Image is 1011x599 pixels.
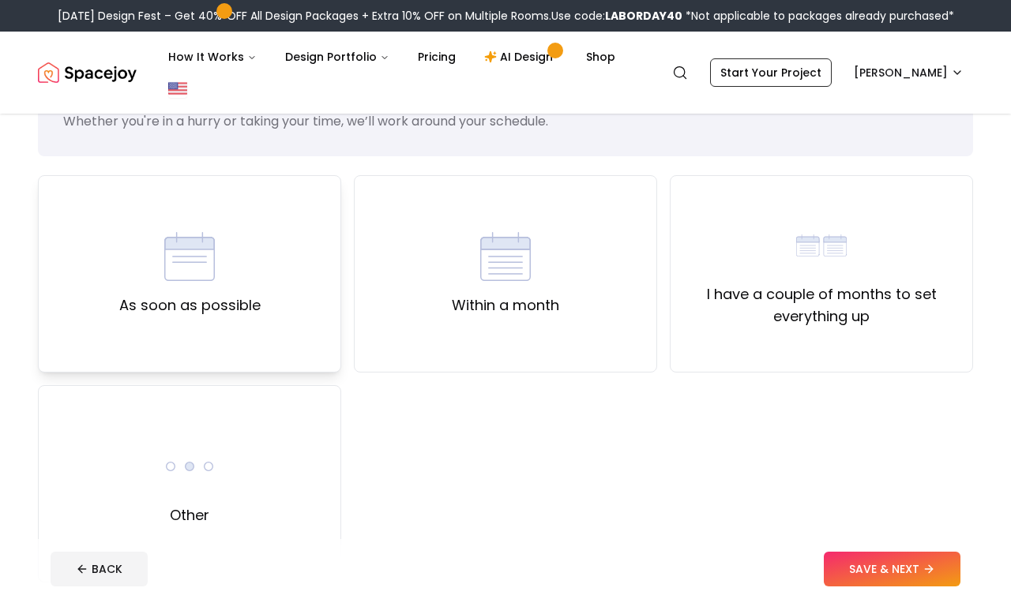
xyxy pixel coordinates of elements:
label: I have a couple of months to set everything up [683,283,960,328]
img: Within a month [480,231,531,282]
a: Spacejoy [38,57,137,88]
button: SAVE & NEXT [824,552,960,586]
button: How It Works [156,41,269,73]
img: United States [168,79,187,98]
label: Other [170,504,209,526]
label: Within a month [452,294,559,316]
nav: Main [156,41,628,73]
button: [PERSON_NAME] [844,58,973,87]
img: Spacejoy Logo [38,57,137,88]
nav: Global [38,32,973,114]
a: Shop [573,41,628,73]
button: BACK [51,552,148,586]
img: Other [164,441,215,492]
span: *Not applicable to packages already purchased* [682,8,954,24]
a: AI Design [472,41,570,73]
button: Design Portfolio [272,41,402,73]
b: LABORDAY40 [605,8,682,24]
a: Pricing [405,41,468,73]
img: I have a couple of months to set everything up [796,220,847,271]
label: As soon as possible [119,294,261,316]
img: As soon as possible [164,231,215,282]
span: Use code: [551,8,682,24]
div: [DATE] Design Fest – Get 40% OFF All Design Packages + Extra 10% OFF on Multiple Rooms. [58,8,954,24]
p: Whether you're in a hurry or taking your time, we’ll work around your schedule. [63,112,948,131]
a: Start Your Project [710,58,832,87]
